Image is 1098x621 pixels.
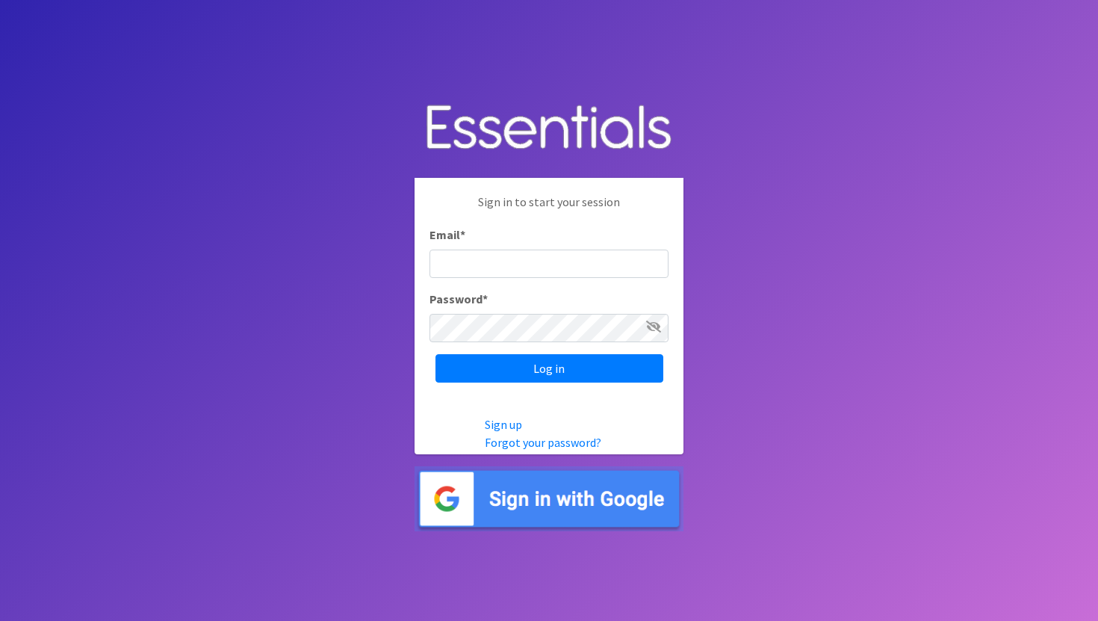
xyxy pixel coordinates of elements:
[460,227,465,242] abbr: required
[429,290,488,308] label: Password
[415,90,683,167] img: Human Essentials
[415,466,683,531] img: Sign in with Google
[429,193,669,226] p: Sign in to start your session
[485,417,522,432] a: Sign up
[429,226,465,244] label: Email
[483,291,488,306] abbr: required
[435,354,663,383] input: Log in
[485,435,601,450] a: Forgot your password?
